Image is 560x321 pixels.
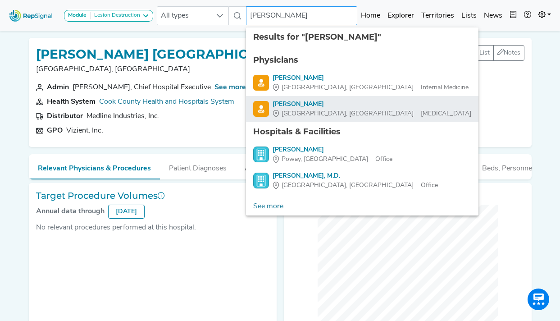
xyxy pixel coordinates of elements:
[384,7,418,25] a: Explorer
[47,82,69,93] div: Admin
[157,7,211,25] span: All types
[445,45,524,61] div: toolbar
[246,142,478,168] li: Lorenzo Munoz
[282,109,414,119] span: [GEOGRAPHIC_DATA], [GEOGRAPHIC_DATA]
[253,145,471,164] a: [PERSON_NAME]Poway, [GEOGRAPHIC_DATA]Office
[36,47,295,62] h1: [PERSON_NAME] [GEOGRAPHIC_DATA]
[458,7,480,25] a: Lists
[273,145,392,155] div: [PERSON_NAME]
[253,101,269,117] img: Physician Search Icon
[273,73,469,83] div: [PERSON_NAME]
[273,181,438,190] div: Office
[273,155,392,164] div: Office
[253,75,269,91] img: Physician Search Icon
[246,6,357,25] input: Search a physician or facility
[273,109,471,119] div: [MEDICAL_DATA]
[282,83,414,92] span: [GEOGRAPHIC_DATA], [GEOGRAPHIC_DATA]
[273,100,471,109] div: [PERSON_NAME]
[506,7,520,25] button: Intel Book
[418,7,458,25] a: Territories
[64,10,153,22] button: ModuleLesion Destruction
[282,155,368,164] span: Poway, [GEOGRAPHIC_DATA]
[273,171,438,181] div: [PERSON_NAME], M.D.
[253,54,471,66] div: Physicians
[47,125,63,136] div: GPO
[66,125,103,136] div: Vizient, Inc.
[36,206,105,217] div: Annual data through
[36,64,295,75] p: [GEOGRAPHIC_DATA], [GEOGRAPHIC_DATA]
[47,96,96,107] div: Health System
[214,84,246,91] a: See more
[73,82,211,93] div: [PERSON_NAME], Chief Hospital Executive
[108,205,145,219] div: [DATE]
[253,73,471,92] a: [PERSON_NAME][GEOGRAPHIC_DATA], [GEOGRAPHIC_DATA]Internal Medicine
[246,96,478,122] li: Lorenzo Munoz
[253,100,471,119] a: [PERSON_NAME][GEOGRAPHIC_DATA], [GEOGRAPHIC_DATA][MEDICAL_DATA]
[246,70,478,96] li: Lorenzo Munoz
[273,83,469,92] div: Internal Medicine
[91,12,140,19] div: Lesion Destruction
[87,111,159,122] div: Medline Industries, Inc.
[47,111,83,122] div: Distributor
[99,98,234,105] a: Cook County Health and Hospitals System
[68,13,87,18] strong: Module
[357,7,384,25] a: Home
[36,190,269,201] h3: Target Procedure Volumes
[160,154,236,179] button: Patient Diagnoses
[36,222,269,233] div: No relevant procedures performed at this hospital.
[99,96,234,107] div: Cook County Health and Hospitals System
[493,45,524,61] button: Notes
[73,82,211,93] div: Donnica Austin-Cathey, Chief Hospital Executive
[246,197,291,216] a: See more
[253,126,471,138] div: Hospitals & Facilities
[282,181,414,190] span: [GEOGRAPHIC_DATA], [GEOGRAPHIC_DATA]
[253,171,471,190] a: [PERSON_NAME], M.D.[GEOGRAPHIC_DATA], [GEOGRAPHIC_DATA]Office
[253,32,381,42] span: Results for "[PERSON_NAME]"
[253,147,269,162] img: Office Search Icon
[29,154,160,179] button: Relevant Physicians & Procedures
[504,50,520,56] span: Notes
[480,7,506,25] a: News
[236,154,343,179] button: Accreditations & Affiliations
[246,168,478,194] li: Lorenzo Munoz, M.D.
[253,173,269,188] img: Office Search Icon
